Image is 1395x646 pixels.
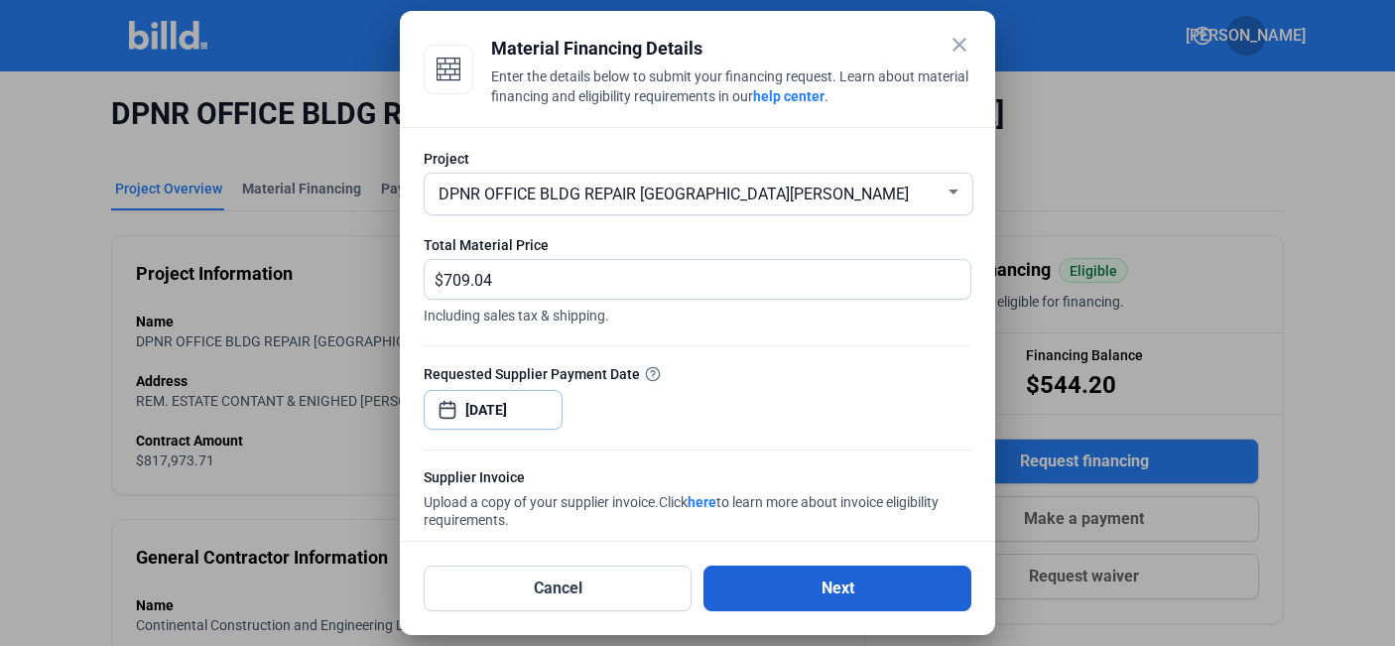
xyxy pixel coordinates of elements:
[948,33,971,57] mat-icon: close
[424,363,971,384] div: Requested Supplier Payment Date
[703,566,971,611] button: Next
[424,149,971,169] div: Project
[444,260,948,299] input: 0.00
[424,467,971,492] div: Supplier Invoice
[491,35,971,63] div: Material Financing Details
[424,566,692,611] button: Cancel
[465,398,551,422] input: Select date
[491,66,971,110] div: Enter the details below to submit your financing request. Learn about material financing and elig...
[424,494,939,528] span: Click to learn more about invoice eligibility requirements.
[824,88,828,104] span: .
[424,467,971,533] div: Upload a copy of your supplier invoice.
[439,185,909,203] span: DPNR OFFICE BLDG REPAIR [GEOGRAPHIC_DATA][PERSON_NAME]
[424,235,971,255] div: Total Material Price
[753,88,824,104] a: help center
[424,300,971,325] span: Including sales tax & shipping.
[425,260,444,293] span: $
[438,390,457,410] button: Open calendar
[688,494,716,510] a: here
